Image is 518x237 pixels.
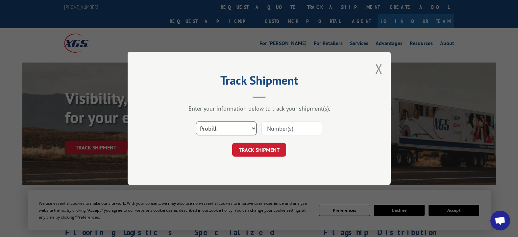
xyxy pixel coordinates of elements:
button: Close modal [375,60,382,77]
div: Enter your information below to track your shipment(s). [160,105,358,113]
input: Number(s) [261,122,322,136]
div: Open chat [490,211,510,230]
button: TRACK SHIPMENT [232,143,286,157]
h2: Track Shipment [160,76,358,88]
